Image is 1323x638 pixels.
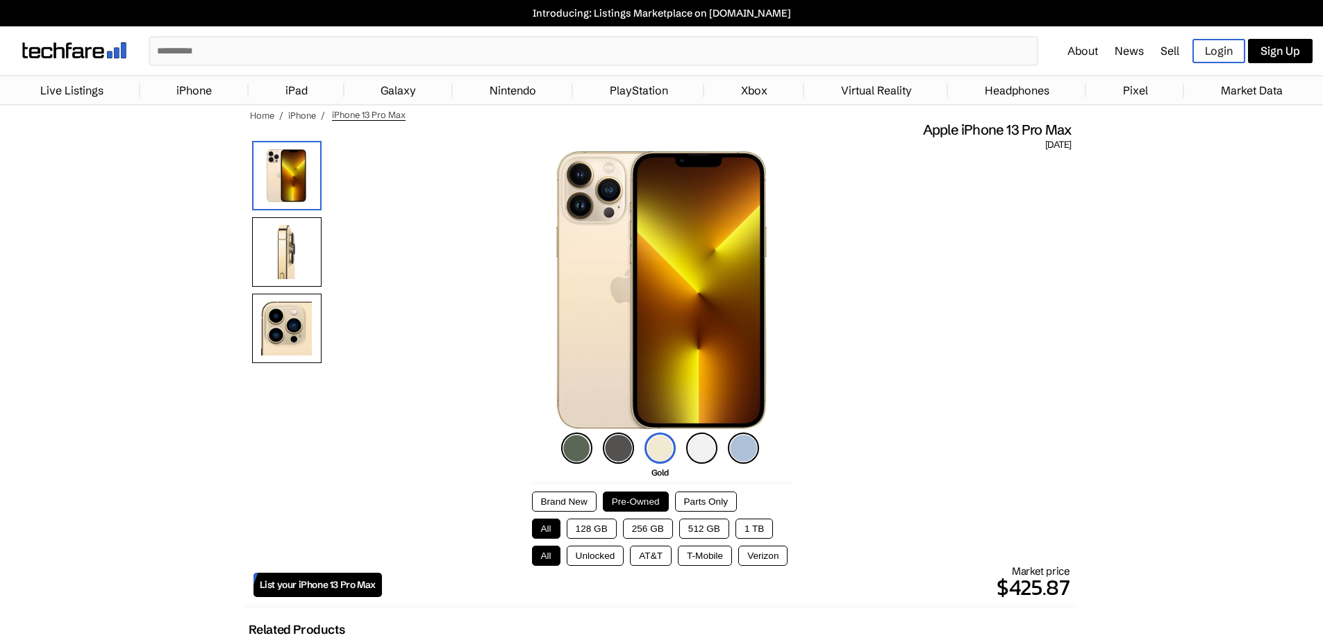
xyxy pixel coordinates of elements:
[252,141,322,210] img: iPhone 13 Pro Max
[374,76,423,104] a: Galaxy
[260,579,376,591] span: List your iPhone 13 Pro Max
[253,573,382,597] a: List your iPhone 13 Pro Max
[382,571,1070,604] p: $425.87
[678,546,732,566] button: T-Mobile
[603,433,634,464] img: graphite-icon
[651,467,668,478] span: Gold
[623,519,673,539] button: 256 GB
[734,76,774,104] a: Xbox
[279,110,283,121] span: /
[644,433,676,464] img: gold-icon
[532,519,560,539] button: All
[382,564,1070,604] div: Market price
[1248,39,1313,63] a: Sign Up
[1115,44,1144,58] a: News
[288,110,316,121] a: iPhone
[561,433,592,464] img: alpine-green-icon
[1160,44,1179,58] a: Sell
[735,519,773,539] button: 1 TB
[567,519,617,539] button: 128 GB
[686,433,717,464] img: silver-icon
[679,519,729,539] button: 512 GB
[321,110,325,121] span: /
[332,109,406,121] span: iPhone 13 Pro Max
[1214,76,1290,104] a: Market Data
[252,217,322,287] img: Side
[567,546,624,566] button: Unlocked
[728,433,759,464] img: sierra-blue-icon
[278,76,315,104] a: iPad
[603,492,669,512] button: Pre-Owned
[1067,44,1098,58] a: About
[630,546,672,566] button: AT&T
[834,76,919,104] a: Virtual Reality
[169,76,219,104] a: iPhone
[923,121,1072,139] span: Apple iPhone 13 Pro Max
[7,7,1316,19] a: Introducing: Listings Marketplace on [DOMAIN_NAME]
[603,76,675,104] a: PlayStation
[249,622,345,637] h2: Related Products
[483,76,543,104] a: Nintendo
[22,42,126,58] img: techfare logo
[1116,76,1155,104] a: Pixel
[738,546,788,566] button: Verizon
[532,492,597,512] button: Brand New
[1045,139,1071,151] span: [DATE]
[532,546,560,566] button: All
[978,76,1056,104] a: Headphones
[33,76,110,104] a: Live Listings
[252,294,322,363] img: Camera
[556,151,767,429] img: iPhone 13 Pro Max
[675,492,737,512] button: Parts Only
[1192,39,1245,63] a: Login
[250,110,274,121] a: Home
